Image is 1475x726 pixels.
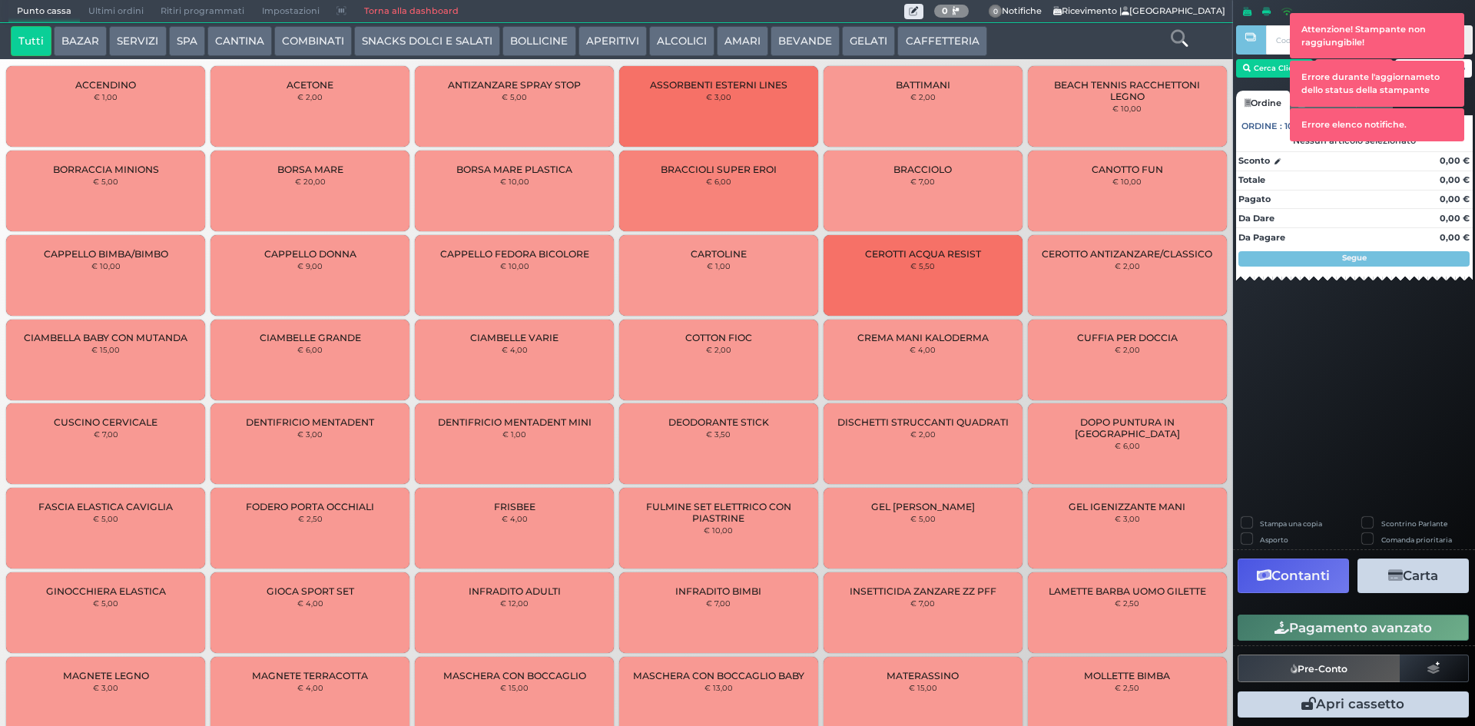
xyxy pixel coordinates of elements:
span: CAPPELLO DONNA [264,248,356,260]
small: € 10,00 [1112,104,1142,113]
button: SERVIZI [109,26,166,57]
small: € 10,00 [704,525,733,535]
strong: Pagato [1238,194,1271,204]
button: BAZAR [54,26,107,57]
small: € 6,00 [1115,441,1140,450]
strong: Segue [1342,253,1367,263]
small: € 2,00 [706,345,731,354]
span: BRACCIOLI SUPER EROI [661,164,777,175]
span: MAGNETE LEGNO [63,670,149,681]
span: INFRADITO ADULTI [469,585,561,597]
span: Ultimi ordini [80,1,152,22]
span: ASSORBENTI ESTERNI LINES [650,79,787,91]
label: Scontrino Parlante [1381,519,1447,529]
span: CIAMBELLE VARIE [470,332,559,343]
strong: 0,00 € [1440,232,1470,243]
small: € 2,00 [297,92,323,101]
button: Tutti [11,26,51,57]
span: CIAMBELLE GRANDE [260,332,361,343]
span: COTTON FIOC [685,332,752,343]
button: BOLLICINE [502,26,575,57]
small: € 20,00 [295,177,326,186]
small: € 7,00 [706,598,731,608]
small: € 4,00 [502,345,528,354]
span: CIAMBELLA BABY CON MUTANDA [24,332,187,343]
small: € 10,00 [500,177,529,186]
small: € 4,00 [910,345,936,354]
strong: Da Pagare [1238,232,1285,243]
span: CAPPELLO FEDORA BICOLORE [440,248,589,260]
button: SNACKS DOLCI E SALATI [354,26,500,57]
small: € 5,00 [93,177,118,186]
small: € 5,50 [910,261,935,270]
span: BORSA MARE PLASTICA [456,164,572,175]
small: € 5,00 [910,514,936,523]
strong: Totale [1238,174,1265,185]
button: Cerca Cliente [1236,59,1314,78]
small: € 5,00 [93,514,118,523]
b: 0 [942,5,948,16]
span: DOPO PUNTURA IN [GEOGRAPHIC_DATA] [1040,416,1213,439]
small: € 4,00 [297,683,323,692]
small: € 5,00 [502,92,527,101]
span: MOLLETTE BIMBA [1084,670,1170,681]
span: DENTIFRICIO MENTADENT [246,416,374,428]
span: ACETONE [287,79,333,91]
button: GELATI [842,26,895,57]
small: € 13,00 [704,683,733,692]
button: BEVANDE [771,26,840,57]
span: BORSA MARE [277,164,343,175]
label: Comanda prioritaria [1381,535,1452,545]
button: SPA [169,26,205,57]
div: Nessun articolo selezionato [1236,135,1473,146]
small: € 3,00 [297,429,323,439]
button: COMBINATI [274,26,352,57]
label: Stampa una copia [1260,519,1322,529]
small: € 1,00 [707,261,731,270]
span: GEL IGENIZZANTE MANI [1069,501,1185,512]
small: € 3,50 [706,429,731,439]
span: CAPPELLO BIMBA/BIMBO [44,248,168,260]
small: € 10,00 [500,261,529,270]
small: € 2,00 [1115,345,1140,354]
span: CEROTTI ACQUA RESIST [865,248,981,260]
small: € 4,00 [297,598,323,608]
span: ANTIZANZARE SPRAY STOP [448,79,581,91]
span: DENTIFRICIO MENTADENT MINI [438,416,592,428]
span: Ordine : [1241,120,1282,133]
button: APERITIVI [578,26,647,57]
small: € 15,00 [500,683,529,692]
small: € 6,00 [706,177,731,186]
span: BATTIMANI [896,79,950,91]
strong: 0,00 € [1440,194,1470,204]
small: € 10,00 [1112,177,1142,186]
button: CANTINA [207,26,272,57]
span: MASCHERA CON BOCCAGLIO BABY [633,670,804,681]
span: 101359106323857375 [1284,120,1376,133]
small: € 2,00 [910,429,936,439]
small: € 1,00 [502,429,526,439]
span: INFRADITO BIMBI [675,585,761,597]
span: BORRACCIA MINIONS [53,164,159,175]
span: Impostazioni [254,1,328,22]
small: € 2,50 [1115,598,1139,608]
button: Carta [1357,559,1469,593]
small: € 1,00 [94,92,118,101]
span: FRISBEE [494,501,535,512]
small: € 9,00 [297,261,323,270]
small: € 12,00 [500,598,529,608]
span: FODERO PORTA OCCHIALI [246,501,374,512]
button: Apri cassetto [1238,691,1469,718]
input: Codice Cliente [1266,25,1413,55]
span: Ritiri programmati [152,1,253,22]
span: CANOTTO FUN [1092,164,1163,175]
button: CAFFETTERIA [897,26,986,57]
span: INSETTICIDA ZANZARE ZZ PFF [850,585,996,597]
strong: 0,00 € [1440,155,1470,166]
a: Torna alla dashboard [355,1,466,22]
span: CREMA MANI KALODERMA [857,332,989,343]
div: Errore elenco notifiche. [1291,109,1464,141]
span: 0 [989,5,1003,18]
small: € 7,00 [94,429,118,439]
small: € 4,00 [502,514,528,523]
